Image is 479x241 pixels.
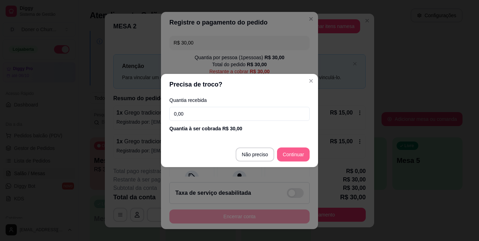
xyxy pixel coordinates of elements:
[277,147,310,161] button: Continuar
[169,98,310,103] label: Quantia recebida
[236,147,275,161] button: Não preciso
[305,75,317,87] button: Close
[169,125,310,132] div: Quantia à ser cobrada R$ 30,00
[161,74,318,95] header: Precisa de troco?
